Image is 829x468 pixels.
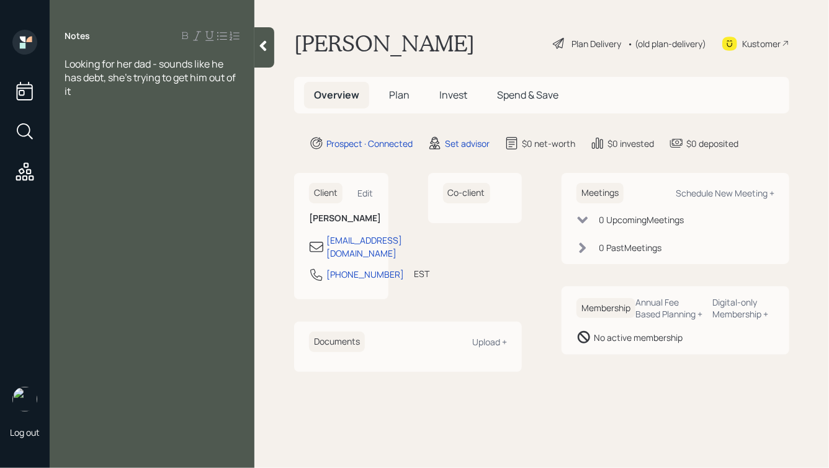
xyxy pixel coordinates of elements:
div: Upload + [472,336,507,348]
div: Edit [358,187,374,199]
div: Log out [10,426,40,438]
div: [PHONE_NUMBER] [326,268,404,281]
h6: Client [309,183,343,203]
span: Spend & Save [497,88,558,102]
div: 0 Past Meeting s [599,241,661,254]
span: Plan [389,88,410,102]
span: Invest [439,88,467,102]
div: $0 net-worth [522,137,575,150]
div: Annual Fee Based Planning + [635,296,703,320]
div: Prospect · Connected [326,137,413,150]
div: Schedule New Meeting + [676,187,774,199]
img: hunter_neumayer.jpg [12,387,37,412]
div: 0 Upcoming Meeting s [599,213,684,226]
h6: Documents [309,332,365,352]
h1: [PERSON_NAME] [294,30,475,57]
h6: Co-client [443,183,490,203]
div: Set advisor [445,137,490,150]
div: Kustomer [742,37,781,50]
h6: Meetings [576,183,624,203]
div: EST [414,267,429,280]
div: Plan Delivery [571,37,621,50]
span: Looking for her dad - sounds like he has debt, she's trying to get him out of it [65,57,238,98]
div: [EMAIL_ADDRESS][DOMAIN_NAME] [326,234,402,260]
h6: [PERSON_NAME] [309,213,374,224]
h6: Membership [576,298,635,319]
div: • (old plan-delivery) [627,37,706,50]
div: No active membership [594,331,683,344]
div: $0 deposited [686,137,738,150]
span: Overview [314,88,359,102]
div: Digital-only Membership + [713,296,774,320]
div: $0 invested [607,137,654,150]
label: Notes [65,30,90,42]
